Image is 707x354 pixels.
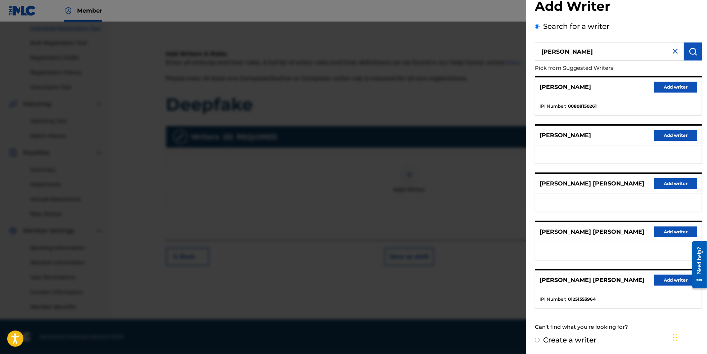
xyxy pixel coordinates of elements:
strong: 01251553964 [568,296,596,303]
label: Search for a writer [543,22,609,31]
button: Add writer [654,82,697,93]
strong: 00808150261 [568,103,597,109]
input: Search writer's name or IPI Number [535,42,684,61]
span: IPI Number : [540,296,566,303]
button: Add writer [654,275,697,286]
p: [PERSON_NAME] [PERSON_NAME] [540,276,644,284]
img: Search Works [689,47,697,56]
p: [PERSON_NAME] [540,83,591,91]
button: Add writer [654,227,697,237]
iframe: Resource Center [687,235,707,295]
img: close [671,47,680,55]
img: Top Rightsholder [64,6,73,15]
p: [PERSON_NAME] [PERSON_NAME] [540,228,644,236]
p: [PERSON_NAME] [540,131,591,140]
button: Add writer [654,130,697,141]
p: [PERSON_NAME] [PERSON_NAME] [540,179,644,188]
div: Drag [673,327,677,348]
iframe: Chat Widget [671,319,707,354]
button: Add writer [654,178,697,189]
span: IPI Number : [540,103,566,109]
p: Pick from Suggested Writers [535,61,661,76]
div: Can't find what you're looking for? [535,319,702,335]
span: Member [77,6,102,15]
label: Create a writer [543,336,596,344]
img: MLC Logo [9,5,36,16]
